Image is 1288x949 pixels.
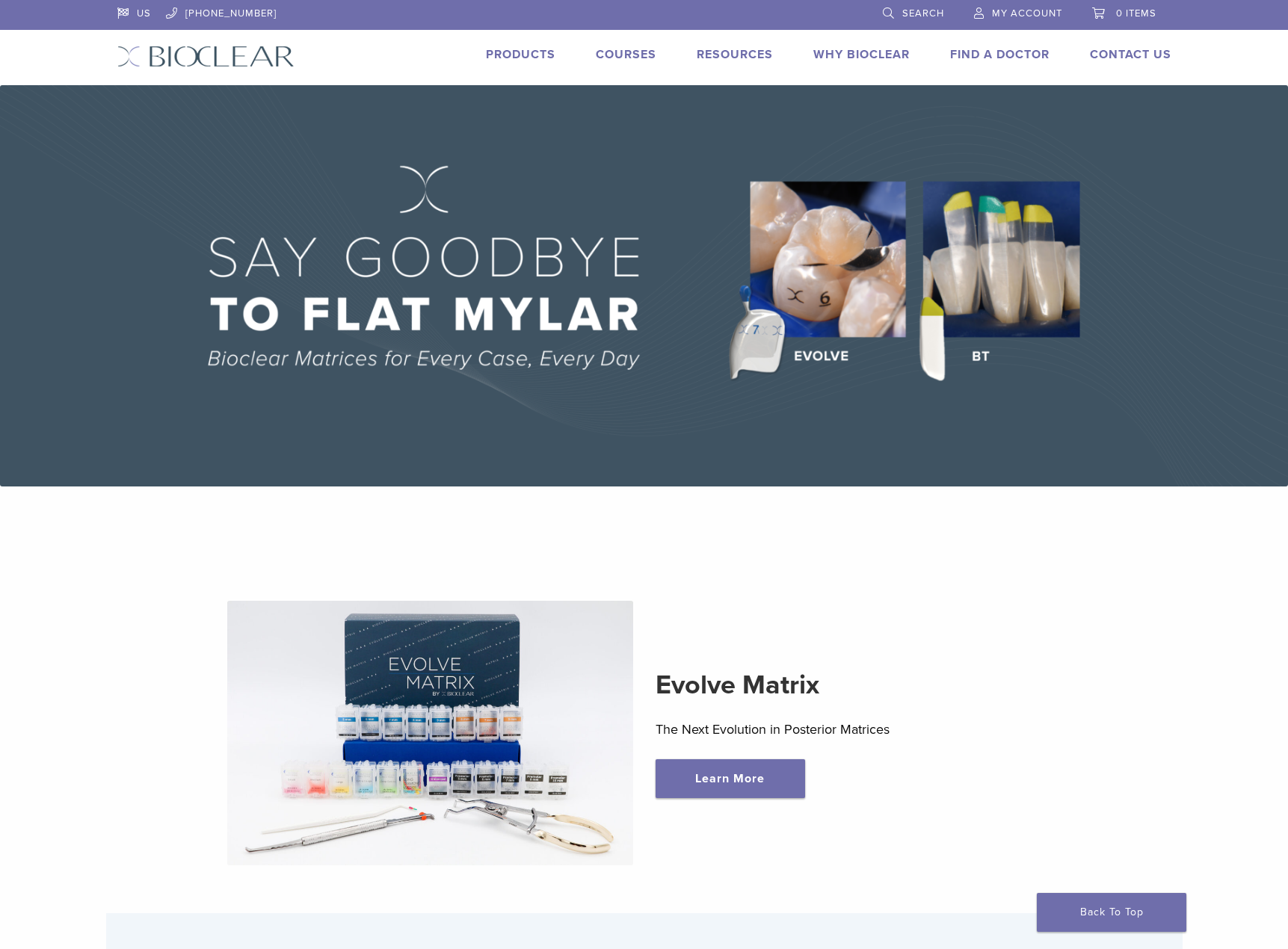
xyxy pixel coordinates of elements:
a: Courses [596,47,656,62]
img: Bioclear [117,46,295,67]
p: The Next Evolution in Posterior Matrices [656,718,1061,741]
span: 0 items [1116,7,1156,19]
a: Find A Doctor [950,47,1050,62]
a: Learn More [656,759,805,798]
a: Why Bioclear [813,47,910,62]
a: Products [486,47,555,62]
span: My Account [992,7,1062,19]
img: Evolve Matrix [227,601,633,865]
span: Search [902,7,944,19]
h2: Evolve Matrix [656,667,1061,703]
a: Contact Us [1090,47,1171,62]
a: Back To Top [1037,893,1186,932]
a: Resources [697,47,773,62]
